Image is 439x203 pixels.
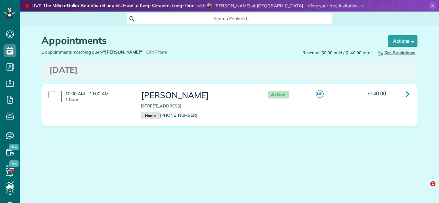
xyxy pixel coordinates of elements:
[430,181,435,186] span: 1
[49,65,409,75] h3: [DATE]
[141,103,255,109] p: [STREET_ADDRESS]
[61,91,131,102] h4: 10:00 AM - 11:00 AM
[316,90,324,98] span: NB
[367,90,386,97] span: $140.00
[417,181,433,197] iframe: Intercom live chat
[214,3,303,9] span: [PERSON_NAME] at [GEOGRAPHIC_DATA]
[9,160,19,167] span: New
[141,112,160,119] small: Home
[207,3,212,8] img: cheryl-hajjar-8ca2d9a0a98081571bad45d25e3ae1ebb22997dcb0f93f4b4d0906acd6b91865.png
[43,3,194,9] strong: The Million-Dollar Retention Blueprint: How to Keep Cleaners Long-Term
[375,49,417,56] button: See Breakdown
[302,50,372,56] span: Revenue: $0.00 paid / $140.00 total
[196,3,205,9] span: with
[37,49,229,55] div: 1 appointments matching query
[141,91,255,100] h3: [PERSON_NAME]
[146,49,167,55] a: Edit Filters
[41,35,376,46] h1: Appointments
[9,144,19,150] span: New
[65,97,131,102] p: 1 hour
[268,91,289,99] span: Active
[377,50,416,55] span: See Breakdown
[388,35,417,47] button: Actions
[103,49,142,55] strong: "[PERSON_NAME]"
[141,113,197,118] a: Home[PHONE_NUMBER]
